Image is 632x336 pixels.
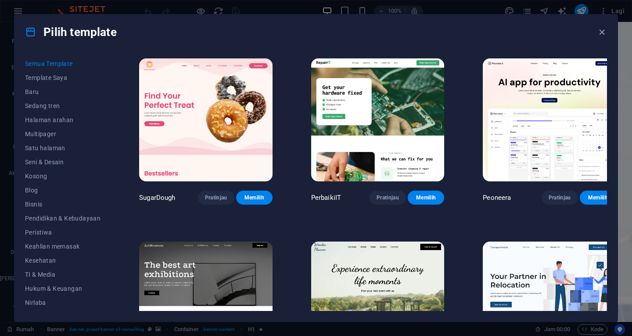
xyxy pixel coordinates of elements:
[408,191,444,205] button: Memilih
[25,159,64,166] font: Seni & Desain
[25,155,101,169] button: Seni & Desain
[25,74,67,81] font: Template Saya
[25,88,39,95] font: Baru
[25,197,101,211] button: Bisnis
[377,195,399,201] font: Pratinjau
[25,145,65,152] font: Satu halaman
[25,282,101,296] button: Hukum & Keuangan
[483,194,511,202] font: Peoneera
[198,191,234,205] button: Pratinjau
[25,239,101,253] button: Keahlian memasak
[549,195,571,201] font: Pratinjau
[139,194,175,202] font: SugarDough
[25,243,79,250] font: Keahlian memasak
[483,58,616,181] img: Peoneera
[25,102,60,109] font: Sedang tren
[588,195,608,201] font: Memilih
[43,25,117,39] font: Pilih template
[244,195,264,201] font: Memilih
[25,267,101,282] button: TI & Media
[25,271,55,278] font: TI & Media
[25,225,101,239] button: Peristiwa
[25,113,101,127] button: Halaman arahan
[25,116,74,123] font: Halaman arahan
[311,58,445,181] img: PerbaikiIT
[25,187,38,194] font: Blog
[25,141,101,155] button: Satu halaman
[25,173,47,180] font: Kosong
[25,285,82,292] font: Hukum & Keuangan
[25,257,56,264] font: Kesehatan
[25,299,46,306] font: Nirlaba
[25,57,101,71] button: Semua Template
[311,194,341,202] font: PerbaikiIT
[25,310,101,324] button: Pertunjukan
[25,85,101,99] button: Baru
[25,211,101,225] button: Pendidikan & Kebudayaan
[25,99,101,113] button: Sedang tren
[370,191,406,205] button: Pratinjau
[25,215,101,222] font: Pendidikan & Kebudayaan
[542,191,578,205] button: Pratinjau
[25,296,101,310] button: Nirlaba
[205,195,227,201] font: Pratinjau
[25,229,52,236] font: Peristiwa
[25,169,101,183] button: Kosong
[25,253,101,267] button: Kesehatan
[416,195,436,201] font: Memilih
[580,191,616,205] button: Memilih
[236,191,273,205] button: Memilih
[25,60,73,67] font: Semua Template
[25,71,101,85] button: Template Saya
[139,58,273,181] img: SugarDough
[25,183,101,197] button: Blog
[25,127,101,141] button: Multipager
[25,130,56,137] font: Multipager
[25,201,42,208] font: Bisnis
